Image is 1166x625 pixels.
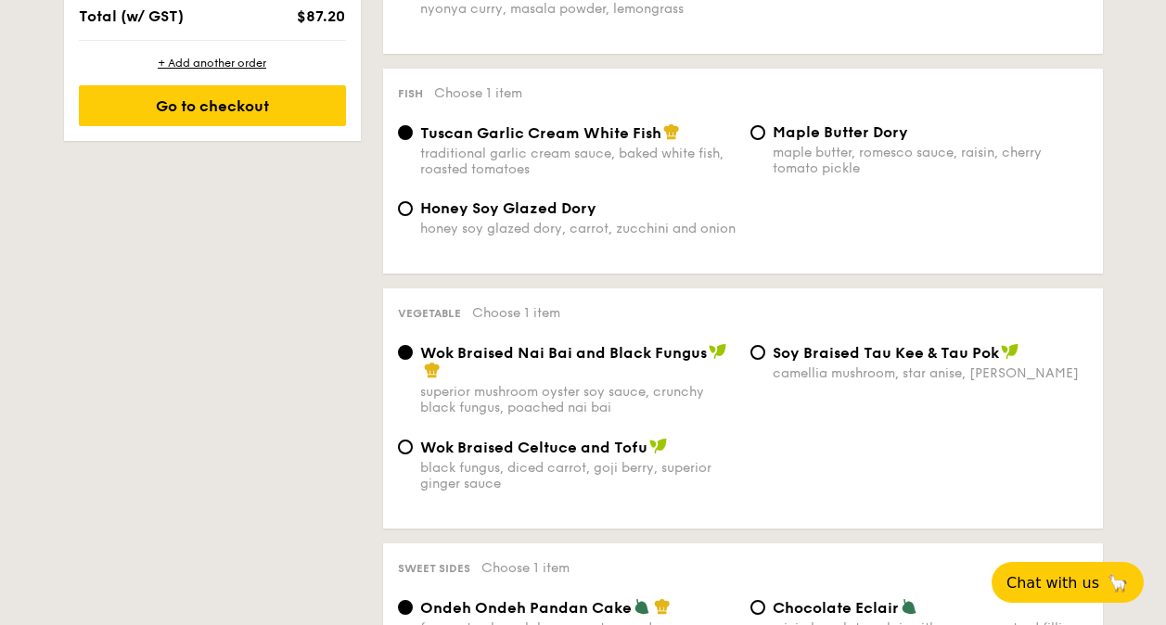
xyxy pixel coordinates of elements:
span: $87.20 [297,7,345,25]
span: Wok Braised Nai Bai and Black Fungus [420,344,707,362]
span: Ondeh Ondeh Pandan Cake [420,599,632,617]
input: Tuscan Garlic Cream White Fishtraditional garlic cream sauce, baked white fish, roasted tomatoes [398,125,413,140]
input: Maple Butter Dorymaple butter, romesco sauce, raisin, cherry tomato pickle [750,125,765,140]
div: Go to checkout [79,85,346,126]
span: Maple Butter Dory [773,123,908,141]
div: black fungus, diced carrot, goji berry, superior ginger sauce [420,460,736,491]
span: Choose 1 item [472,305,560,321]
input: Wok Braised Nai Bai and Black Fungussuperior mushroom oyster soy sauce, crunchy black fungus, poa... [398,345,413,360]
input: Ondeh Ondeh Pandan Cakefragrant gula melaka compote, pandan sponge, dried coconut flakes [398,600,413,615]
span: Chocolate Eclair [773,599,899,617]
span: Choose 1 item [434,85,522,101]
img: icon-chef-hat.a58ddaea.svg [654,598,671,615]
span: Vegetable [398,307,461,320]
div: maple butter, romesco sauce, raisin, cherry tomato pickle [773,145,1088,176]
span: ⁠Soy Braised Tau Kee & Tau Pok [773,344,999,362]
img: icon-chef-hat.a58ddaea.svg [424,362,441,378]
div: nyonya curry, masala powder, lemongrass [420,1,736,17]
span: 🦙 [1107,572,1129,593]
input: ⁠Soy Braised Tau Kee & Tau Pokcamellia mushroom, star anise, [PERSON_NAME] [750,345,765,360]
span: Tuscan Garlic Cream White Fish [420,124,661,142]
span: Wok Braised Celtuce and Tofu [420,439,647,456]
img: icon-vegan.f8ff3823.svg [1001,343,1019,360]
span: Total (w/ GST) [79,7,184,25]
input: Chocolate Eclairmini chocolate eclair with creamy custard filling [750,600,765,615]
img: icon-vegan.f8ff3823.svg [709,343,727,360]
div: + Add another order [79,56,346,70]
div: traditional garlic cream sauce, baked white fish, roasted tomatoes [420,146,736,177]
img: icon-vegetarian.fe4039eb.svg [901,598,917,615]
span: Choose 1 item [481,560,570,576]
img: icon-vegan.f8ff3823.svg [649,438,668,454]
input: Honey Soy Glazed Doryhoney soy glazed dory, carrot, zucchini and onion [398,201,413,216]
img: icon-vegetarian.fe4039eb.svg [634,598,650,615]
span: Honey Soy Glazed Dory [420,199,596,217]
button: Chat with us🦙 [992,562,1144,603]
div: superior mushroom oyster soy sauce, crunchy black fungus, poached nai bai [420,384,736,415]
img: icon-chef-hat.a58ddaea.svg [663,123,680,140]
span: Sweet sides [398,562,470,575]
span: Fish [398,87,423,100]
div: honey soy glazed dory, carrot, zucchini and onion [420,221,736,236]
span: Chat with us [1006,574,1099,592]
input: Wok Braised Celtuce and Tofublack fungus, diced carrot, goji berry, superior ginger sauce [398,440,413,454]
div: camellia mushroom, star anise, [PERSON_NAME] [773,365,1088,381]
